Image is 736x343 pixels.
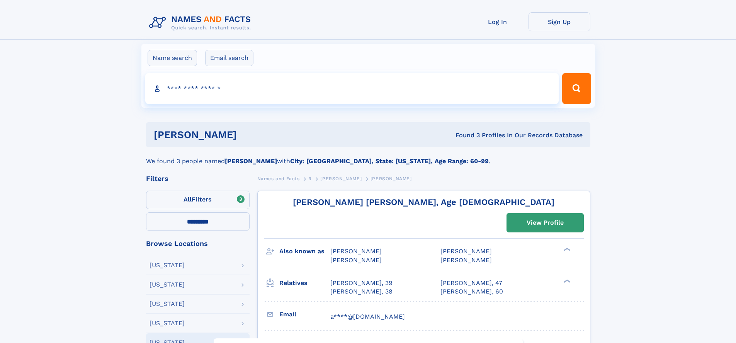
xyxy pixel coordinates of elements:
div: We found 3 people named with . [146,147,590,166]
span: [PERSON_NAME] [320,176,362,181]
button: Search Button [562,73,591,104]
h3: Email [279,308,330,321]
a: [PERSON_NAME] [PERSON_NAME], Age [DEMOGRAPHIC_DATA] [293,197,554,207]
h3: Relatives [279,276,330,290]
b: [PERSON_NAME] [225,157,277,165]
img: Logo Names and Facts [146,12,257,33]
h1: [PERSON_NAME] [154,130,346,140]
b: City: [GEOGRAPHIC_DATA], State: [US_STATE], Age Range: 60-99 [290,157,489,165]
div: [US_STATE] [150,320,185,326]
a: Log In [467,12,529,31]
a: [PERSON_NAME] [320,174,362,183]
a: [PERSON_NAME], 38 [330,287,393,296]
div: [US_STATE] [150,262,185,268]
div: ❯ [562,278,571,283]
input: search input [145,73,559,104]
span: [PERSON_NAME] [330,247,382,255]
a: [PERSON_NAME], 60 [440,287,503,296]
label: Filters [146,191,250,209]
h3: Also known as [279,245,330,258]
div: [US_STATE] [150,301,185,307]
span: R [308,176,312,181]
span: [PERSON_NAME] [440,256,492,264]
a: Sign Up [529,12,590,31]
div: Browse Locations [146,240,250,247]
span: All [184,196,192,203]
a: [PERSON_NAME], 47 [440,279,502,287]
div: ❯ [562,247,571,252]
div: View Profile [527,214,564,232]
span: [PERSON_NAME] [330,256,382,264]
span: [PERSON_NAME] [440,247,492,255]
a: Names and Facts [257,174,300,183]
div: [US_STATE] [150,282,185,288]
span: [PERSON_NAME] [371,176,412,181]
a: R [308,174,312,183]
div: Filters [146,175,250,182]
a: [PERSON_NAME], 39 [330,279,393,287]
div: Found 3 Profiles In Our Records Database [346,131,583,140]
label: Name search [148,50,197,66]
a: View Profile [507,213,583,232]
label: Email search [205,50,253,66]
